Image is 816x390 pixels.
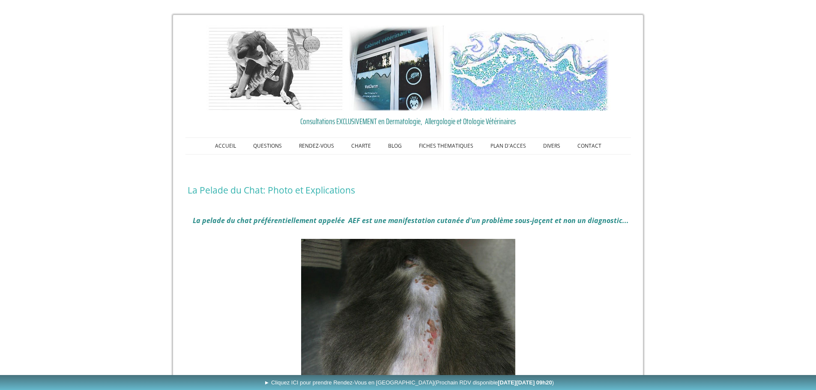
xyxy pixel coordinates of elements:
a: Consultations EXCLUSIVEMENT en Dermatologie, Allergologie et Otologie Vétérinaires [188,115,629,128]
a: FICHES THEMATIQUES [410,138,482,154]
b: [DATE][DATE] 09h20 [498,379,552,386]
a: QUESTIONS [245,138,290,154]
a: RENDEZ-VOUS [290,138,343,154]
a: ACCUEIL [206,138,245,154]
a: PLAN D'ACCES [482,138,535,154]
a: BLOG [380,138,410,154]
span: ► Cliquez ICI pour prendre Rendez-Vous en [GEOGRAPHIC_DATA] [264,379,554,386]
span: (Prochain RDV disponible ) [434,379,554,386]
a: CONTACT [569,138,610,154]
a: CHARTE [343,138,380,154]
h1: La Pelade du Chat: Photo et Explications [188,185,629,196]
b: La pelade du chat préférentiellement appelée AEF est une manifestation cutanée d'un problème sous... [193,216,629,225]
a: DIVERS [535,138,569,154]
